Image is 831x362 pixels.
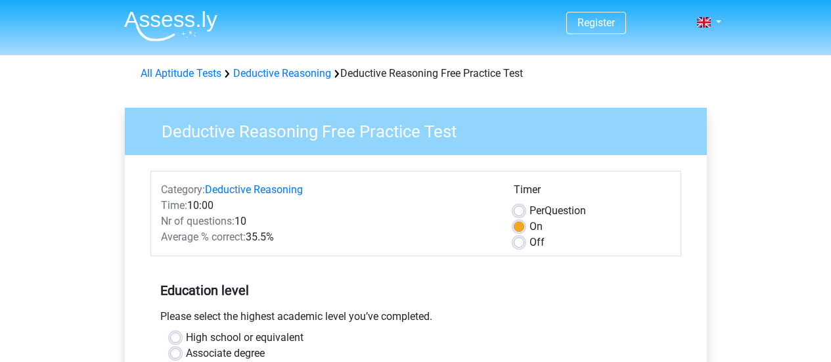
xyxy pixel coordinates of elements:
span: Time: [161,199,187,212]
h3: Deductive Reasoning Free Practice Test [146,116,697,142]
a: Deductive Reasoning [205,183,303,196]
div: Please select the highest academic level you’ve completed. [150,309,681,330]
h5: Education level [160,277,671,304]
label: Question [529,203,586,219]
div: 10:00 [151,198,504,214]
label: On [529,219,543,235]
span: Per [529,204,545,217]
label: Off [529,235,545,250]
span: Category: [161,183,205,196]
a: Register [577,16,615,29]
a: All Aptitude Tests [141,67,221,79]
label: High school or equivalent [186,330,303,346]
div: Deductive Reasoning Free Practice Test [135,66,696,81]
span: Average % correct: [161,231,246,243]
label: Associate degree [186,346,265,361]
a: Deductive Reasoning [233,67,331,79]
div: 35.5% [151,229,504,245]
div: Timer [514,182,671,203]
div: 10 [151,214,504,229]
span: Nr of questions: [161,215,235,227]
img: Assessly [124,11,217,41]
